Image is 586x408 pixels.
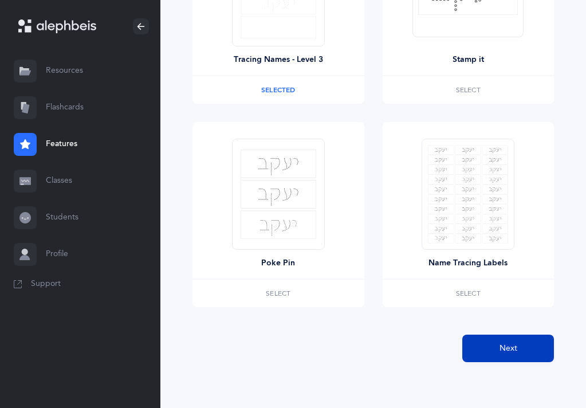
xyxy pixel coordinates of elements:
div: Tracing Names - Level 3 [234,54,323,66]
span: Select [456,87,481,93]
img: poke-pin.svg [241,150,316,239]
div: Poke Pin [261,257,295,269]
span: Selected [261,86,296,94]
span: Support [31,278,61,290]
span: Select [456,290,481,297]
div: Stamp it [453,54,484,66]
button: Next [462,335,554,362]
span: Select [266,290,290,297]
div: Name Tracing Labels [428,257,508,269]
span: Next [500,343,517,355]
img: name-tracing-labels.svg [428,145,508,244]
